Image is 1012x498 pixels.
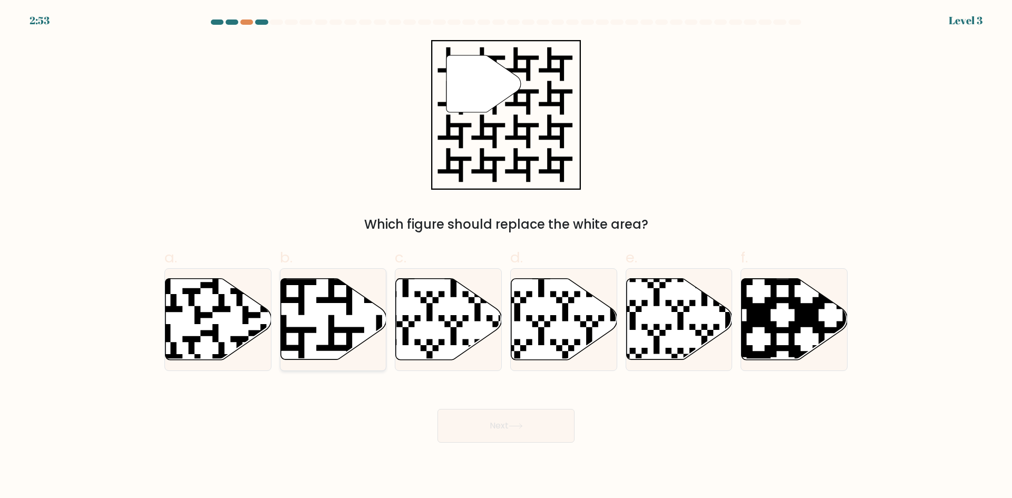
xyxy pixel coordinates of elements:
div: 2:53 [30,13,50,28]
span: b. [280,247,293,268]
span: d. [510,247,523,268]
span: e. [626,247,637,268]
span: c. [395,247,406,268]
div: Level 3 [949,13,982,28]
button: Next [437,409,575,443]
span: a. [164,247,177,268]
div: Which figure should replace the white area? [171,215,841,234]
span: f. [741,247,748,268]
g: " [446,55,521,112]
